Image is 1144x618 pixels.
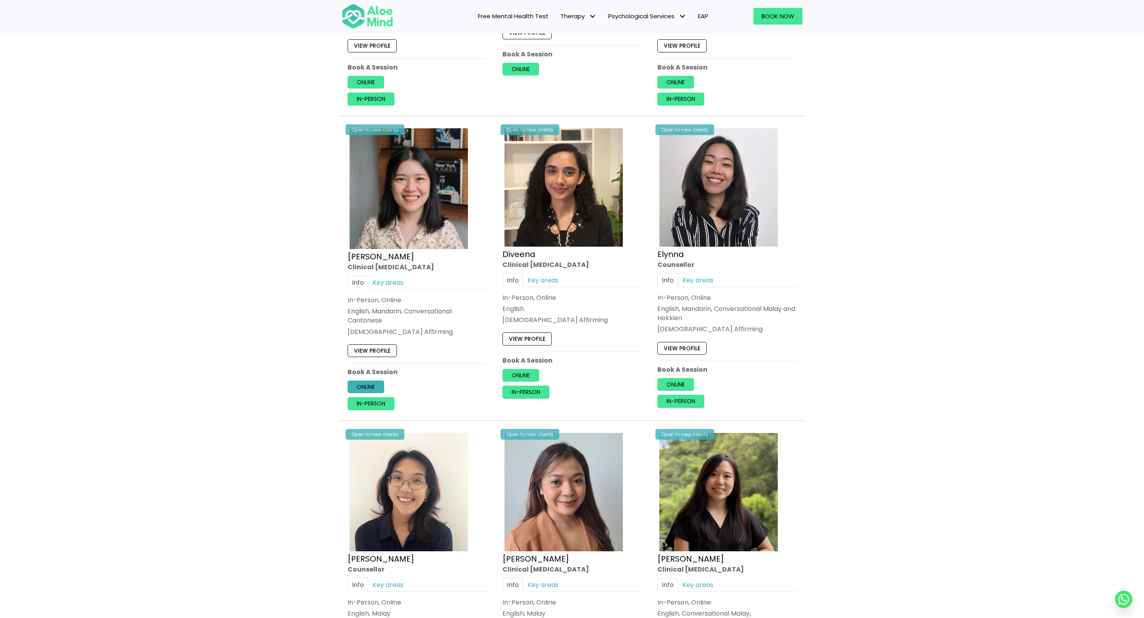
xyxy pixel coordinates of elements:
a: View profile [657,342,707,354]
div: [DEMOGRAPHIC_DATA] Affirming [657,324,796,334]
div: Open to new clients [655,124,714,135]
span: EAP [698,12,708,20]
a: Key areas [368,577,408,591]
a: Key areas [523,577,563,591]
div: Clinical [MEDICAL_DATA] [502,260,642,269]
a: Online [348,380,384,393]
p: Book A Session [502,356,642,365]
p: Book A Session [502,50,642,59]
img: Hanna Clinical Psychologist [504,433,623,551]
a: Info [348,276,368,290]
a: Key areas [368,276,408,290]
nav: Menu [404,8,714,25]
a: In-person [502,386,549,398]
div: Open to new clients [346,429,404,440]
div: In-Person, Online [348,598,487,607]
a: In-person [657,395,704,407]
a: In-person [348,93,394,106]
a: TherapyTherapy: submenu [555,8,602,25]
span: Free Mental Health Test [478,12,549,20]
div: Open to new clients [346,124,404,135]
p: English, Mandarin, Conversational Cantonese [348,307,487,325]
a: Info [502,577,523,591]
a: View profile [348,344,397,357]
a: View profile [657,40,707,52]
div: [DEMOGRAPHIC_DATA] Affirming [348,327,487,336]
a: [PERSON_NAME] [348,553,414,564]
a: [PERSON_NAME] [348,251,414,262]
a: Book Now [754,8,802,25]
a: Psychological ServicesPsychological Services: submenu [602,8,692,25]
a: Info [657,577,678,591]
a: In-person [348,397,394,410]
div: Open to new clients [500,429,559,440]
p: English, Mandarin, Conversational Malay and Hokkien [657,304,796,323]
div: In-Person, Online [657,293,796,302]
a: [PERSON_NAME] [502,553,569,564]
div: Clinical [MEDICAL_DATA] [502,564,642,574]
p: English [502,304,642,313]
img: Elynna Counsellor [659,128,778,247]
p: Book A Session [657,63,796,72]
a: Info [502,273,523,287]
span: Psychological Services [608,12,686,20]
a: Key areas [523,273,563,287]
a: Online [502,63,539,75]
a: Online [657,76,694,89]
div: Clinical [MEDICAL_DATA] [657,564,796,574]
a: [PERSON_NAME] [657,553,724,564]
p: Book A Session [348,63,487,72]
a: Online [657,378,694,391]
div: Open to new clients [500,124,559,135]
a: Info [657,273,678,287]
p: English, Malay [348,609,487,618]
span: Psychological Services: submenu [676,11,688,22]
a: Online [348,76,384,89]
p: Book A Session [348,367,487,377]
a: Info [348,577,368,591]
a: Free Mental Health Test [472,8,555,25]
span: Therapy [560,12,596,20]
a: Elynna [657,248,684,259]
p: Book A Session [657,365,796,374]
div: In-Person, Online [348,295,487,305]
div: Counsellor [348,564,487,574]
div: In-Person, Online [657,598,796,607]
img: Hooi ting Clinical Psychologist [659,433,778,551]
img: Aloe mind Logo [342,3,393,29]
img: Chen-Wen-profile-photo [350,128,468,249]
div: In-Person, Online [502,598,642,607]
span: Therapy: submenu [587,11,598,22]
a: Key areas [678,577,718,591]
p: English, Malay [502,609,642,618]
div: Open to new clients [655,429,714,440]
img: Emelyne Counsellor [350,433,468,551]
span: Book Now [761,12,794,20]
a: Diveena [502,248,535,259]
a: View profile [502,332,552,345]
a: Online [502,369,539,382]
div: Counsellor [657,260,796,269]
div: Clinical [MEDICAL_DATA] [348,262,487,271]
a: In-person [657,93,704,106]
a: EAP [692,8,714,25]
img: IMG_1660 – Diveena Nair [504,128,623,247]
div: In-Person, Online [502,293,642,302]
a: Whatsapp [1115,591,1132,608]
a: Key areas [678,273,718,287]
a: View profile [348,40,397,52]
div: [DEMOGRAPHIC_DATA] Affirming [502,315,642,324]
